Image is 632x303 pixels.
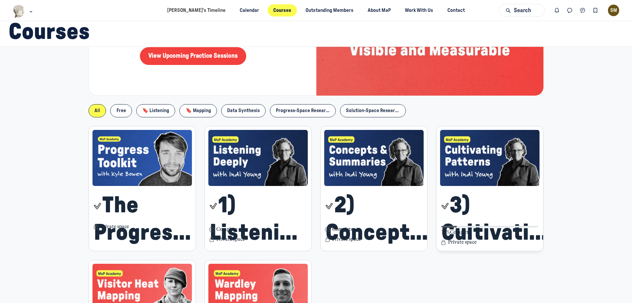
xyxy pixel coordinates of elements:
[268,4,297,16] a: Courses
[210,192,308,247] span: 1) Listening Deeply
[300,4,359,16] a: Outstanding Members
[340,104,406,118] button: Solution-Space Research
[320,126,428,251] a: 2) Concepts & SummariesCompletePrivate space
[441,229,471,236] span: 16%
[589,4,602,17] button: Bookmarks
[276,108,331,113] span: Progress-Space Research
[346,108,400,113] span: Solution-Space Research
[216,226,237,233] span: Complete
[227,108,260,113] span: Data Synthesis
[324,236,424,243] div: Private space
[161,4,231,16] a: [PERSON_NAME]’s Timeline
[332,236,361,243] span: Private space
[110,104,132,118] button: Free
[450,229,471,235] span: Complete
[608,5,619,16] button: User menu options
[399,4,439,16] a: Work With Us
[442,4,471,16] a: Contact
[142,108,169,113] span: 🔖 Listening
[89,126,196,251] a: The Progress ToolkitPrivate space
[234,4,265,16] a: Calendar
[186,108,211,113] span: 🔖 Mapping
[204,126,312,251] a: 1) Listening DeeplyCompletePrivate space
[13,5,25,18] img: Museums as Progress logo
[608,5,619,16] div: SM
[92,223,192,230] div: Private space
[436,126,543,251] a: 3) Cultivating Patterns16%CompletePrivate space
[332,226,353,233] span: Complete
[564,4,576,17] button: Direct messages
[13,4,34,18] button: Museums as Progress logo
[576,4,589,17] button: Chat threads
[89,104,106,118] button: All
[326,192,437,247] span: 2) Concepts & Summaries
[179,104,217,118] button: 🔖 Mapping
[94,108,100,113] span: All
[440,239,540,246] div: Private space
[100,223,129,230] span: Private space
[448,239,477,246] span: Private space
[362,4,397,16] a: About MaP
[216,236,245,243] span: Private space
[499,4,544,17] button: Search
[94,192,192,247] span: The Progress Toolkit
[208,236,308,243] div: Private space
[136,104,175,118] button: 🔖 Listening
[441,192,554,247] span: 3) Cultivating Patterns
[9,18,618,49] h1: Courses
[221,104,266,118] button: Data Synthesis
[270,104,336,118] button: Progress-Space Research
[551,4,564,17] button: Notifications
[117,108,126,113] span: Free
